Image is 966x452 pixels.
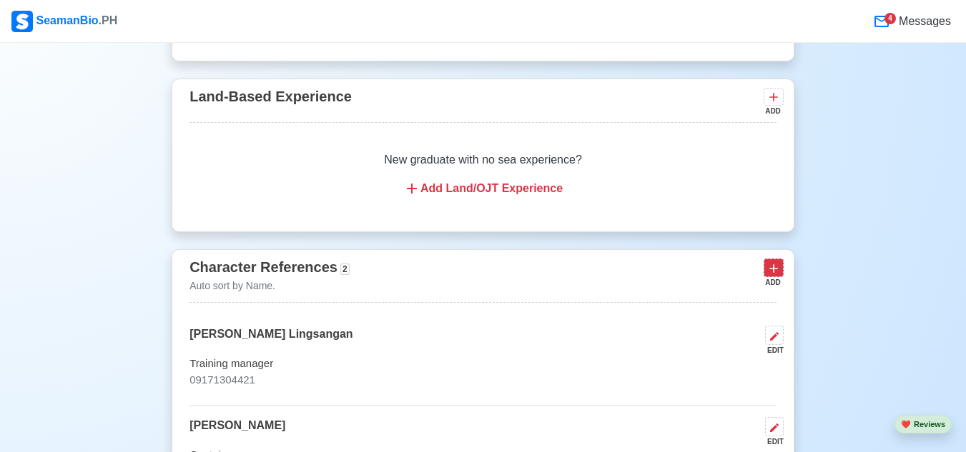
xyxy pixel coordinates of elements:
span: .PH [99,14,118,26]
p: [PERSON_NAME] [189,417,285,447]
p: Training manager [189,356,777,372]
p: New graduate with no sea experience? [207,151,759,169]
div: EDIT [759,345,784,356]
div: 4 [884,13,896,24]
div: Add Land/OJT Experience [207,180,759,197]
div: EDIT [759,436,784,447]
span: Character References [189,259,337,275]
p: [PERSON_NAME] Lingsangan [189,326,353,356]
div: ADD [764,277,781,288]
img: Logo [11,11,33,32]
div: SeamanBio [11,11,117,32]
p: 09171304421 [189,372,777,388]
button: heartReviews [894,415,952,434]
p: Auto sort by Name. [189,278,349,293]
span: heart [901,420,911,428]
span: Messages [896,13,951,30]
span: Land-Based Experience [189,89,352,104]
span: 2 [340,263,350,275]
div: ADD [764,106,781,116]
